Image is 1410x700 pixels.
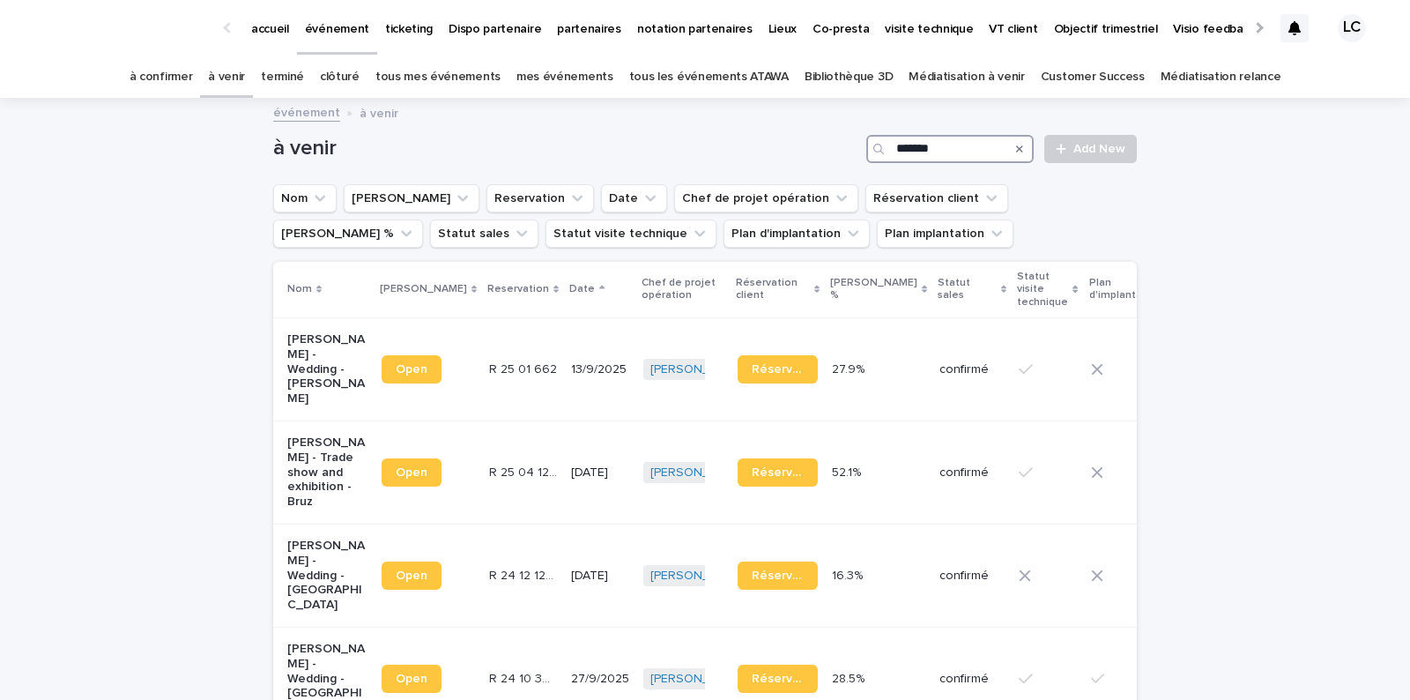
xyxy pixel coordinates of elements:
[571,465,629,480] p: [DATE]
[486,184,594,212] button: Reservation
[273,317,1285,421] tr: [PERSON_NAME] - Wedding - [PERSON_NAME]OpenR 25 01 662R 25 01 662 13/9/2025[PERSON_NAME] Réservat...
[516,56,613,98] a: mes événements
[674,184,858,212] button: Chef de projet opération
[396,466,427,479] span: Open
[738,458,818,487] a: Réservation
[939,672,1005,687] p: confirmé
[738,665,818,693] a: Réservation
[130,56,193,98] a: à confirmer
[738,355,818,384] a: Réservation
[545,220,716,248] button: Statut visite technique
[571,362,629,377] p: 13/9/2025
[738,562,818,590] a: Réservation
[273,184,337,212] button: Nom
[752,466,804,479] span: Réservation
[489,462,560,480] p: R 25 04 1223
[1338,14,1366,42] div: LC
[832,565,866,584] p: 16.3%
[601,184,667,212] button: Date
[396,570,427,582] span: Open
[1017,267,1068,312] p: Statut visite technique
[382,665,442,693] a: Open
[1044,135,1137,163] a: Add New
[35,11,206,46] img: Ls34BcGeRexTGTNfXpUC
[273,136,859,161] h1: à venir
[287,332,367,406] p: [PERSON_NAME] - Wedding - [PERSON_NAME]
[287,539,367,613] p: [PERSON_NAME] - Wedding - [GEOGRAPHIC_DATA]
[489,359,560,377] p: R 25 01 662
[642,273,725,306] p: Chef de projet opération
[273,421,1285,524] tr: [PERSON_NAME] - Trade show and exhibition - BruzOpenR 25 04 1223R 25 04 1223 [DATE][PERSON_NAME] ...
[382,562,442,590] a: Open
[571,672,629,687] p: 27/9/2025
[569,279,595,299] p: Date
[1041,56,1145,98] a: Customer Success
[487,279,549,299] p: Reservation
[382,355,442,384] a: Open
[805,56,893,98] a: Bibliothèque 3D
[752,570,804,582] span: Réservation
[939,362,1005,377] p: confirmé
[629,56,789,98] a: tous les événements ATAWA
[1089,273,1162,306] p: Plan d'implantation
[396,363,427,376] span: Open
[382,458,442,487] a: Open
[571,569,629,584] p: [DATE]
[724,220,870,248] button: Plan d'implantation
[273,101,340,122] a: événement
[320,56,360,98] a: clôturé
[865,184,1008,212] button: Réservation client
[939,569,1005,584] p: confirmé
[287,279,312,299] p: Nom
[273,524,1285,627] tr: [PERSON_NAME] - Wedding - [GEOGRAPHIC_DATA]OpenR 24 12 1226R 24 12 1226 [DATE][PERSON_NAME] Réser...
[650,465,746,480] a: [PERSON_NAME]
[208,56,245,98] a: à venir
[650,362,746,377] a: [PERSON_NAME]
[380,279,467,299] p: [PERSON_NAME]
[832,462,865,480] p: 52.1%
[1073,143,1125,155] span: Add New
[877,220,1013,248] button: Plan implantation
[273,220,423,248] button: Marge %
[396,673,427,685] span: Open
[430,220,538,248] button: Statut sales
[650,569,746,584] a: [PERSON_NAME]
[866,135,1034,163] input: Search
[489,565,560,584] p: R 24 12 1226
[752,363,804,376] span: Réservation
[489,668,560,687] p: R 24 10 3600
[752,673,804,685] span: Réservation
[287,436,367,510] p: [PERSON_NAME] - Trade show and exhibition - Bruz
[360,102,398,122] p: à venir
[375,56,501,98] a: tous mes événements
[736,273,810,306] p: Réservation client
[650,672,746,687] a: [PERSON_NAME]
[344,184,479,212] button: Lien Stacker
[939,465,1005,480] p: confirmé
[1161,56,1281,98] a: Médiatisation relance
[832,668,868,687] p: 28.5%
[832,359,868,377] p: 27.9%
[938,273,997,306] p: Statut sales
[830,273,917,306] p: [PERSON_NAME] %
[909,56,1025,98] a: Médiatisation à venir
[261,56,304,98] a: terminé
